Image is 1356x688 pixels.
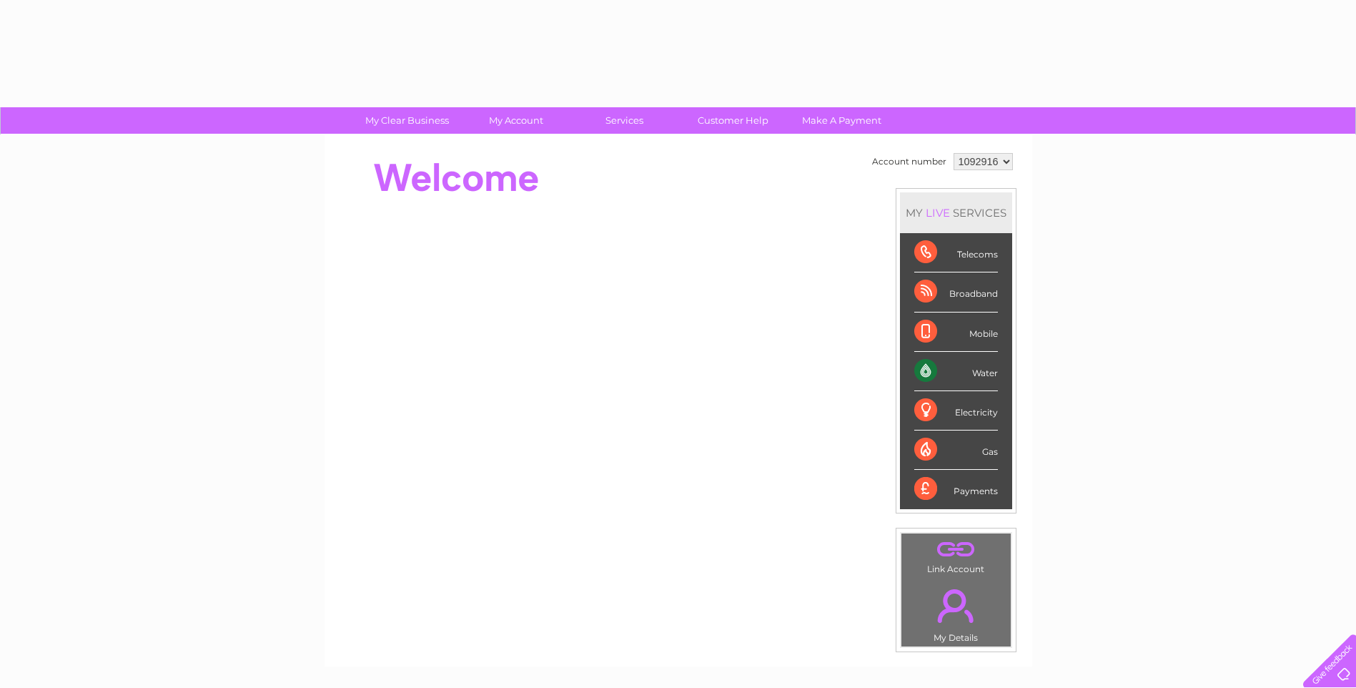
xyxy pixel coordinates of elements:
a: My Account [457,107,575,134]
td: Link Account [901,533,1011,578]
div: LIVE [923,206,953,220]
div: Mobile [914,313,998,352]
a: Make A Payment [783,107,901,134]
a: . [905,581,1007,631]
div: Payments [914,470,998,508]
div: Electricity [914,391,998,431]
div: Telecoms [914,233,998,272]
td: My Details [901,577,1011,647]
div: Gas [914,431,998,470]
td: Account number [868,149,950,174]
div: Water [914,352,998,391]
a: My Clear Business [348,107,466,134]
a: Services [565,107,683,134]
a: Customer Help [674,107,792,134]
div: Broadband [914,272,998,312]
div: MY SERVICES [900,192,1012,233]
a: . [905,537,1007,562]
